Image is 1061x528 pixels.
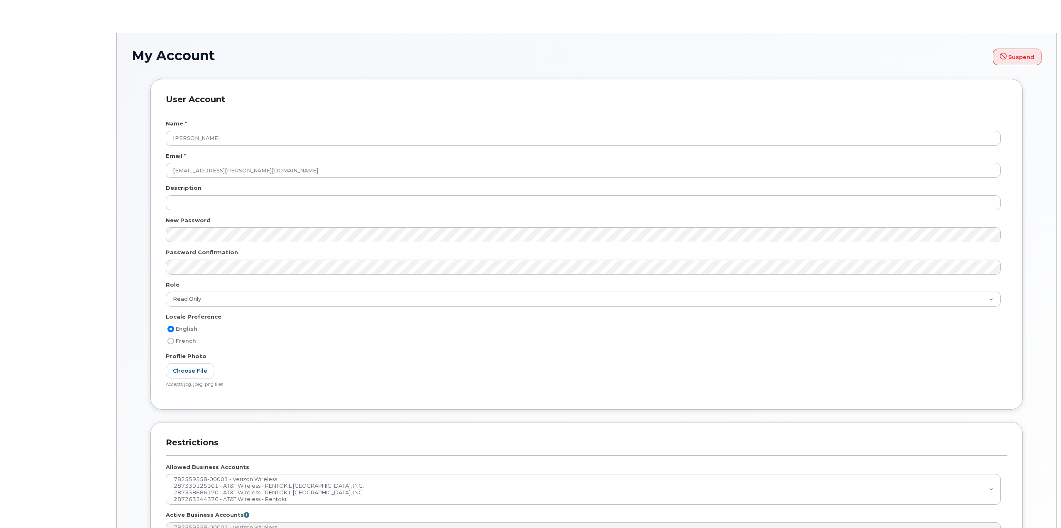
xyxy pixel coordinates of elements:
[166,313,221,321] label: Locale Preference
[173,503,990,509] option: 287303781563 - AT&T Wireless - RENTOKIL
[166,184,201,192] label: Description
[166,382,1001,388] div: Accepts jpg, jpeg, png files
[166,152,186,160] label: Email *
[166,511,249,519] label: Active Business Accounts
[173,496,990,503] option: 287263244376 - AT&T Wireless - Rentokil
[132,48,1041,65] h1: My Account
[173,483,990,489] option: 287339125301 - AT&T Wireless - RENTOKIL [GEOGRAPHIC_DATA], INC.
[173,476,990,483] option: 782559558-00001 - Verizon Wireless
[173,489,990,496] option: 287338686170 - AT&T Wireless - RENTOKIL [GEOGRAPHIC_DATA], INC
[166,463,249,471] label: Allowed Business Accounts
[176,338,196,344] span: French
[166,281,179,289] label: Role
[166,94,1007,112] h3: User Account
[166,363,214,379] label: Choose File
[166,352,206,360] label: Profile Photo
[167,338,174,344] input: French
[244,512,249,518] i: Accounts adjusted to view over the interface. If none selected then all information of allowed ac...
[166,437,1007,455] h3: Restrictions
[167,326,174,332] input: English
[166,216,211,224] label: New Password
[993,49,1041,65] button: Suspend
[176,326,197,332] span: English
[166,248,238,256] label: Password Confirmation
[166,120,187,128] label: Name *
